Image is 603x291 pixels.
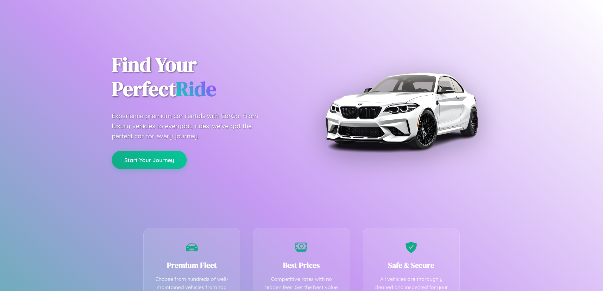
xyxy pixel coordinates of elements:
[373,260,450,270] h3: Safe & Secure
[263,260,340,270] h3: Best Prices
[112,151,187,169] button: Start Your Journey
[176,75,216,103] span: Ride
[153,260,231,270] h3: Premium Fleet
[112,111,270,141] p: Experience premium car rentals with CarGo. From luxury vehicles to everyday rides, we've got the ...
[112,53,292,101] h1: Find Your Perfect
[322,32,481,190] img: Premium BMW car rental vehicle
